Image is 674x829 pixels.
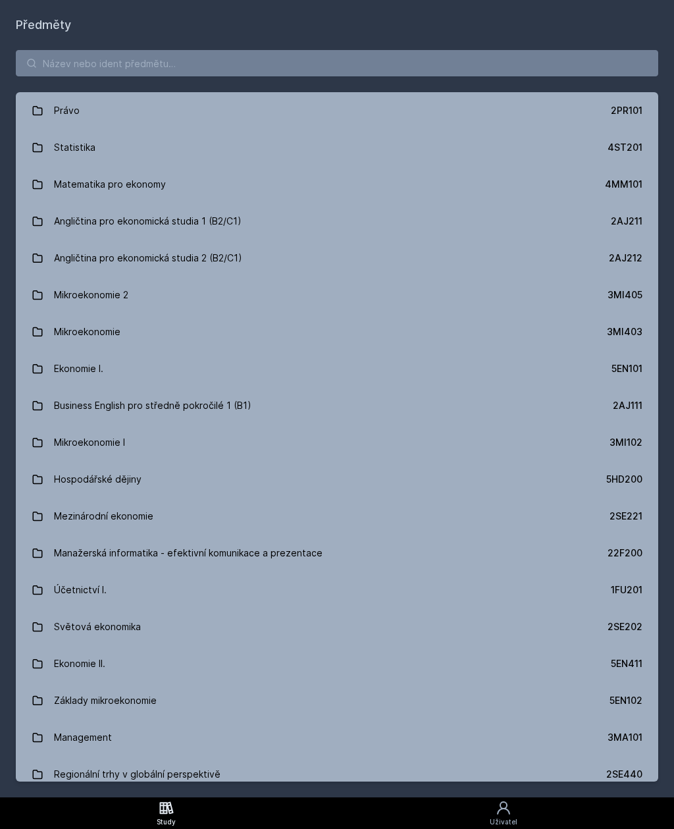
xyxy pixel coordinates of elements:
[54,651,105,677] div: Ekonomie II.
[16,92,658,129] a: Právo 2PR101
[611,362,642,375] div: 5EN101
[16,16,658,34] h1: Předměty
[16,572,658,608] a: Účetnictví I. 1FU201
[613,399,642,412] div: 2AJ111
[54,245,242,271] div: Angličtina pro ekonomická studia 2 (B2/C1)
[16,461,658,498] a: Hospodářské dějiny 5HD200
[609,436,642,449] div: 3MI102
[16,424,658,461] a: Mikroekonomie I 3MI102
[16,756,658,793] a: Regionální trhy v globální perspektivě 2SE440
[605,178,642,191] div: 4MM101
[611,215,642,228] div: 2AJ211
[54,208,242,234] div: Angličtina pro ekonomická studia 1 (B2/C1)
[16,498,658,535] a: Mezinárodní ekonomie 2SE221
[16,682,658,719] a: Základy mikroekonomie 5EN102
[16,50,658,76] input: Název nebo ident předmětu…
[54,429,125,456] div: Mikroekonomie I
[54,466,142,493] div: Hospodářské dějiny
[16,313,658,350] a: Mikroekonomie 3MI403
[606,768,642,781] div: 2SE440
[54,171,166,198] div: Matematika pro ekonomy
[54,97,80,124] div: Právo
[16,240,658,277] a: Angličtina pro ekonomická studia 2 (B2/C1) 2AJ212
[16,350,658,387] a: Ekonomie I. 5EN101
[611,657,642,670] div: 5EN411
[157,817,176,827] div: Study
[54,319,120,345] div: Mikroekonomie
[54,724,112,751] div: Management
[16,387,658,424] a: Business English pro středně pokročilé 1 (B1) 2AJ111
[16,535,658,572] a: Manažerská informatika - efektivní komunikace a prezentace 22F200
[54,392,251,419] div: Business English pro středně pokročilé 1 (B1)
[54,503,153,529] div: Mezinárodní ekonomie
[608,547,642,560] div: 22F200
[16,203,658,240] a: Angličtina pro ekonomická studia 1 (B2/C1) 2AJ211
[608,288,642,302] div: 3MI405
[54,282,128,308] div: Mikroekonomie 2
[54,761,220,788] div: Regionální trhy v globální perspektivě
[609,510,642,523] div: 2SE221
[54,540,323,566] div: Manažerská informatika - efektivní komunikace a prezentace
[54,687,157,714] div: Základy mikroekonomie
[16,608,658,645] a: Světová ekonomika 2SE202
[16,645,658,682] a: Ekonomie II. 5EN411
[16,277,658,313] a: Mikroekonomie 2 3MI405
[608,731,642,744] div: 3MA101
[609,252,642,265] div: 2AJ212
[611,583,642,597] div: 1FU201
[490,817,517,827] div: Uživatel
[606,473,642,486] div: 5HD200
[608,620,642,633] div: 2SE202
[54,134,95,161] div: Statistika
[16,719,658,756] a: Management 3MA101
[16,166,658,203] a: Matematika pro ekonomy 4MM101
[54,614,141,640] div: Světová ekonomika
[608,141,642,154] div: 4ST201
[54,356,103,382] div: Ekonomie I.
[611,104,642,117] div: 2PR101
[609,694,642,707] div: 5EN102
[54,577,107,603] div: Účetnictví I.
[607,325,642,338] div: 3MI403
[16,129,658,166] a: Statistika 4ST201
